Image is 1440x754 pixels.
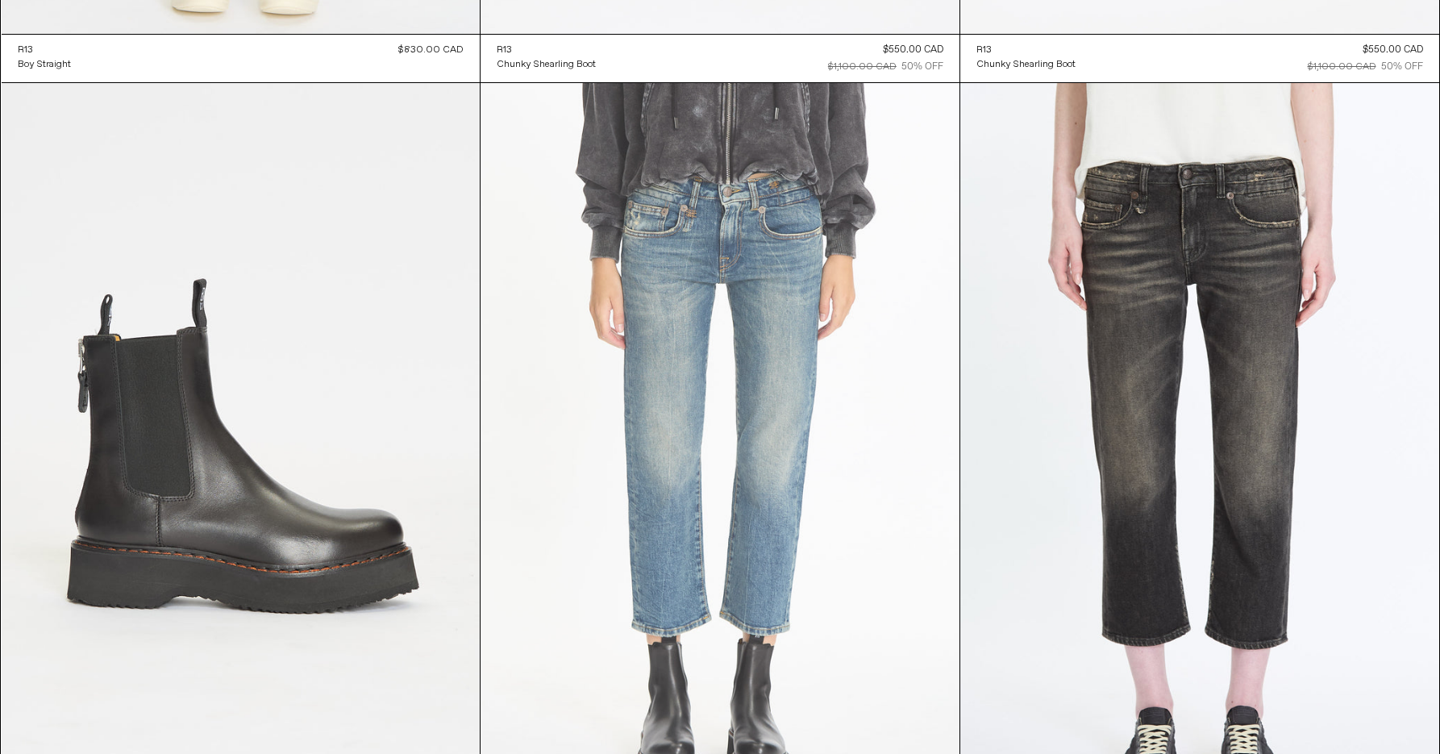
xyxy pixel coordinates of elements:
div: $1,100.00 CAD [1308,60,1376,74]
a: R13 [18,43,71,57]
a: Chunky Shearling Boot [976,57,1076,72]
div: R13 [18,44,33,57]
div: $830.00 CAD [398,43,464,57]
div: $550.00 CAD [883,43,943,57]
div: $550.00 CAD [1363,43,1423,57]
div: $1,100.00 CAD [828,60,897,74]
div: R13 [497,44,512,57]
div: R13 [976,44,992,57]
div: Chunky Shearling Boot [497,58,596,72]
div: 50% OFF [901,60,943,74]
a: Boy Straight [18,57,71,72]
div: Chunky Shearling Boot [976,58,1076,72]
a: R13 [497,43,596,57]
div: Boy Straight [18,58,71,72]
div: 50% OFF [1381,60,1423,74]
a: Chunky Shearling Boot [497,57,596,72]
a: R13 [976,43,1076,57]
